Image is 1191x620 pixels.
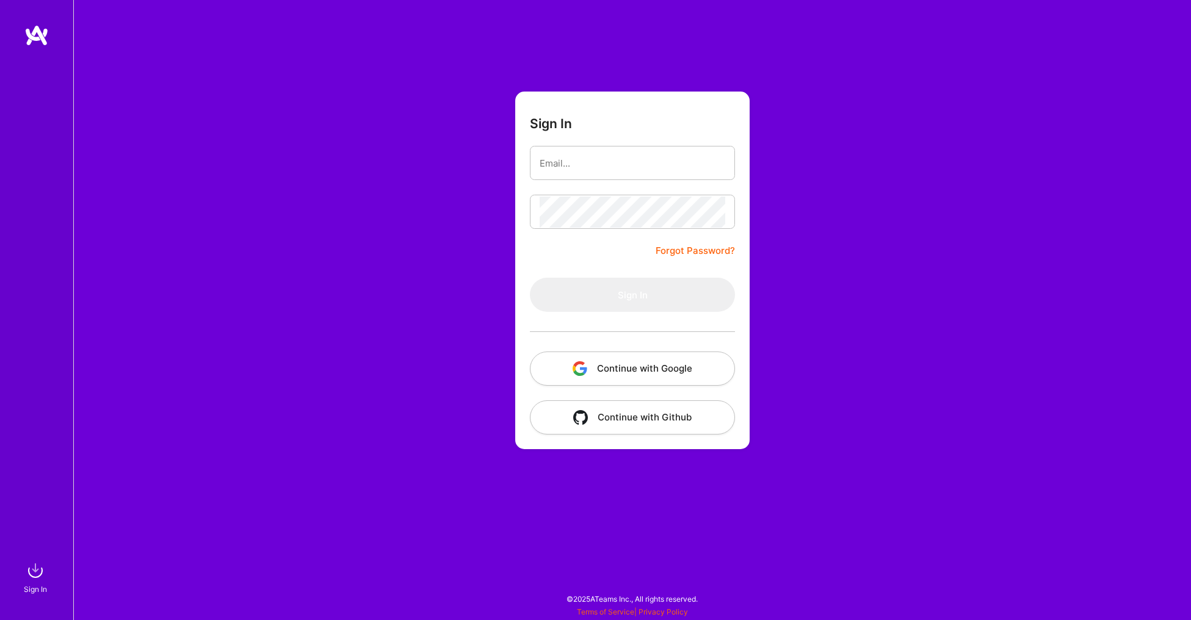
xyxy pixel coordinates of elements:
[573,410,588,425] img: icon
[73,583,1191,614] div: © 2025 ATeams Inc., All rights reserved.
[24,583,47,596] div: Sign In
[530,278,735,312] button: Sign In
[530,400,735,434] button: Continue with Github
[540,148,725,179] input: Email...
[577,607,688,616] span: |
[577,607,634,616] a: Terms of Service
[530,116,572,131] h3: Sign In
[26,558,48,596] a: sign inSign In
[656,243,735,258] a: Forgot Password?
[23,558,48,583] img: sign in
[530,351,735,386] button: Continue with Google
[24,24,49,46] img: logo
[639,607,688,616] a: Privacy Policy
[573,361,587,376] img: icon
